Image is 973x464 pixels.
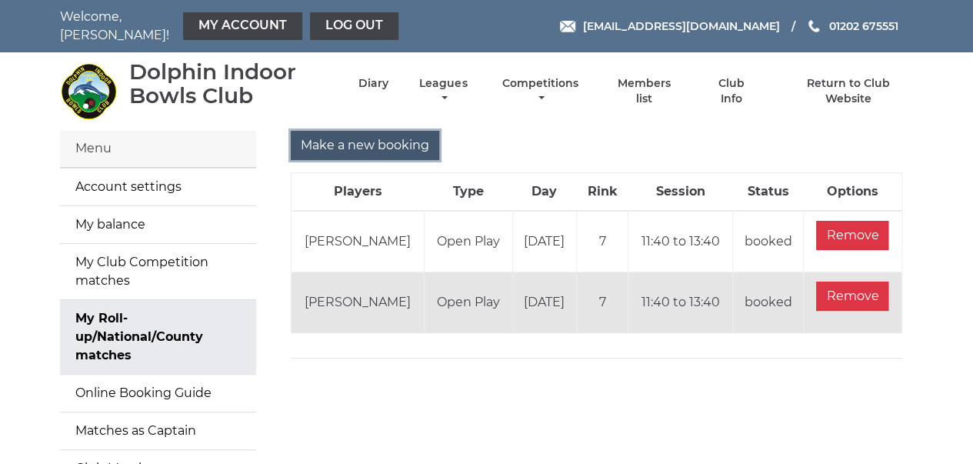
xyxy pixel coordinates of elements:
[628,173,733,212] th: Session
[732,173,804,212] th: Status
[707,76,757,106] a: Club Info
[816,221,888,250] input: Remove
[608,76,679,106] a: Members list
[816,282,888,311] input: Remove
[828,19,898,33] span: 01202 675551
[415,76,471,106] a: Leagues
[60,412,256,449] a: Matches as Captain
[512,173,576,212] th: Day
[310,12,398,40] a: Log out
[512,211,576,272] td: [DATE]
[425,173,512,212] th: Type
[60,62,118,120] img: Dolphin Indoor Bowls Club
[806,18,898,35] a: Phone us 01202 675551
[804,173,901,212] th: Options
[291,173,425,212] th: Players
[60,244,256,299] a: My Club Competition matches
[732,211,804,272] td: booked
[582,19,779,33] span: [EMAIL_ADDRESS][DOMAIN_NAME]
[291,131,439,160] input: Make a new booking
[783,76,913,106] a: Return to Club Website
[425,211,512,272] td: Open Play
[576,211,628,272] td: 7
[628,211,733,272] td: 11:40 to 13:40
[60,169,256,205] a: Account settings
[291,211,425,272] td: [PERSON_NAME]
[628,272,733,333] td: 11:40 to 13:40
[808,20,819,32] img: Phone us
[60,206,256,243] a: My balance
[60,130,256,168] div: Menu
[291,272,425,333] td: [PERSON_NAME]
[60,8,402,45] nav: Welcome, [PERSON_NAME]!
[129,60,332,108] div: Dolphin Indoor Bowls Club
[498,76,582,106] a: Competitions
[60,300,256,374] a: My Roll-up/National/County matches
[358,76,388,91] a: Diary
[425,272,512,333] td: Open Play
[732,272,804,333] td: booked
[512,272,576,333] td: [DATE]
[560,18,779,35] a: Email [EMAIL_ADDRESS][DOMAIN_NAME]
[576,272,628,333] td: 7
[60,375,256,412] a: Online Booking Guide
[560,21,575,32] img: Email
[183,12,302,40] a: My Account
[576,173,628,212] th: Rink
